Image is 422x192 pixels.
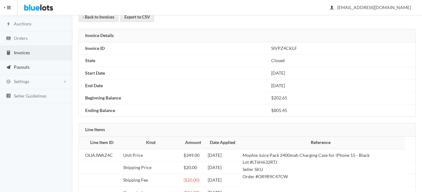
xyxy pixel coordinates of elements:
[269,42,416,55] td: SIVPZ4CKLF
[79,136,121,149] th: Line Item ID
[14,35,28,41] span: Orders
[5,36,12,42] ion-icon: cash
[5,65,12,71] ion-icon: paper plane
[269,79,416,92] td: [DATE]
[181,162,205,174] td: $20.00
[205,149,240,162] td: [DATE]
[205,174,240,186] td: [DATE]
[240,136,405,149] th: Reference
[205,136,240,149] th: Date Applied
[14,79,29,84] span: Settings
[85,95,121,100] b: Beginning Balance
[5,21,12,27] ion-icon: flash
[329,5,335,11] ion-icon: person
[269,92,416,104] td: $202.65
[205,162,240,174] td: [DATE]
[5,50,12,56] ion-icon: calculator
[79,29,415,42] div: Invoice Details
[269,55,416,67] td: Closed
[14,64,30,70] span: Payouts
[14,21,31,26] span: Auctions
[85,108,115,113] b: Ending Balance
[121,149,181,162] td: Unit Price
[79,149,121,162] td: OLIAJWAZ4C
[85,83,103,88] b: End Date
[79,123,415,136] div: Line Items
[269,67,416,80] td: [DATE]
[85,45,105,51] b: Invoice ID
[121,136,181,149] th: Kind
[79,12,118,22] a: ‹ Back to Invoices
[85,70,105,76] b: Start Date
[5,79,12,85] ion-icon: cog
[121,174,181,186] td: Shipping Fee
[121,162,181,174] td: Shipping Price
[14,50,30,55] span: Invoices
[85,58,95,63] b: State
[14,93,47,99] span: Seller Guidelines
[181,149,205,162] td: $349.00
[120,12,154,22] a: Export to CSV
[330,5,411,10] span: [EMAIL_ADDRESS][DOMAIN_NAME]
[269,104,416,116] td: $805.45
[5,93,12,99] ion-icon: list box
[184,177,200,183] span: ($20.00)
[181,136,205,149] th: Amount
